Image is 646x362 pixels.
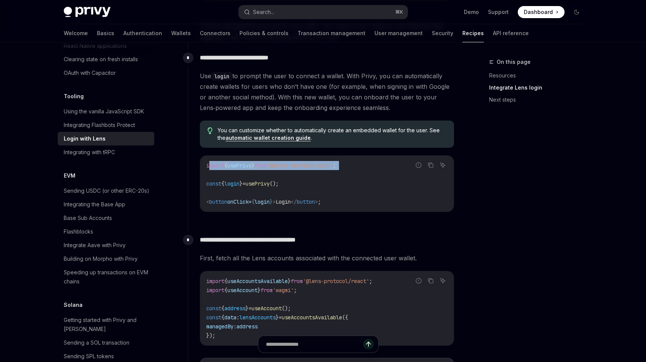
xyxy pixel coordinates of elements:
span: Use to prompt the user to connect a wallet. With Privy, you can automatically create wallets for ... [200,71,454,113]
div: Clearing state on fresh installs [64,55,138,64]
a: Sending a SOL transaction [58,336,154,350]
span: { [221,180,224,187]
span: : [236,314,239,321]
span: '@lens-protocol/react' [303,278,369,285]
a: Authentication [123,24,162,42]
span: data [224,314,236,321]
span: { [252,198,255,205]
a: Integrating with tRPC [58,145,154,159]
div: Base Sub Accounts [64,213,112,223]
span: usePrivy [227,162,252,169]
span: 'wagmi' [273,287,294,294]
a: Building on Morpho with Privy [58,252,154,266]
button: Copy the contents from the code block [426,160,436,170]
div: Speeding up transactions on EVM chains [64,268,150,286]
span: const [206,314,221,321]
a: automatic wallet creation guide [226,135,311,141]
a: Security [432,24,453,42]
a: API reference [493,24,529,42]
div: Sending USDC (or other ERC-20s) [64,186,149,195]
div: Sending SPL tokens [64,352,114,361]
div: Integrating with tRPC [64,148,115,157]
a: Integrating Flashbots Protect [58,118,154,132]
span: button [209,198,227,205]
span: from [291,278,303,285]
span: '@privy-io/react-auth' [267,162,333,169]
span: ; [294,287,297,294]
span: address [236,323,258,330]
a: Connectors [200,24,230,42]
span: useAccountsAvailable [282,314,342,321]
span: lensAccounts [239,314,276,321]
span: const [206,305,221,312]
span: > [273,198,276,205]
h5: Tooling [64,92,84,101]
img: dark logo [64,7,110,17]
span: } [258,287,261,294]
span: = [279,314,282,321]
div: Getting started with Privy and [PERSON_NAME] [64,316,150,334]
span: = [242,180,246,187]
div: Integrate Aave with Privy [64,241,126,250]
span: ⌘ K [395,9,403,15]
span: = [249,305,252,312]
span: login [255,198,270,205]
div: Search... [253,8,274,17]
svg: Tip [207,127,213,134]
span: } [288,278,291,285]
span: } [252,162,255,169]
span: < [206,198,209,205]
button: Ask AI [438,160,448,170]
span: { [224,287,227,294]
a: Dashboard [518,6,565,18]
a: User management [374,24,423,42]
span: On this page [497,57,531,67]
span: { [224,278,227,285]
span: from [255,162,267,169]
span: Login [276,198,291,205]
span: } [276,314,279,321]
button: Copy the contents from the code block [426,276,436,286]
span: { [224,162,227,169]
span: useAccount [252,305,282,312]
span: </ [291,198,297,205]
div: Integrating Flashbots Protect [64,121,135,130]
h5: Solana [64,300,83,309]
a: Resources [489,70,589,82]
span: ; [333,162,336,169]
a: Speeding up transactions on EVM chains [58,266,154,288]
span: } [270,198,273,205]
a: Demo [464,8,479,16]
span: ; [318,198,321,205]
span: ; [369,278,372,285]
div: Using the vanilla JavaScript SDK [64,107,144,116]
a: Base Sub Accounts [58,211,154,225]
a: Integrate Aave with Privy [58,238,154,252]
span: import [206,278,224,285]
a: Next steps [489,94,589,106]
span: = [249,198,252,205]
span: { [221,314,224,321]
a: Integrate Lens login [489,82,589,94]
span: useAccountsAvailable [227,278,288,285]
span: button [297,198,315,205]
button: Report incorrect code [414,276,424,286]
a: Using the vanilla JavaScript SDK [58,105,154,118]
div: Integrating the Base App [64,200,125,209]
a: Getting started with Privy and [PERSON_NAME] [58,313,154,336]
span: > [315,198,318,205]
a: Clearing state on fresh installs [58,53,154,66]
a: Transaction management [298,24,365,42]
div: Login with Lens [64,134,106,143]
span: (); [282,305,291,312]
span: { [221,305,224,312]
a: Integrating the Base App [58,198,154,211]
span: managedBy: [206,323,236,330]
a: Basics [97,24,114,42]
span: }); [206,332,215,339]
a: Recipes [462,24,484,42]
a: Support [488,8,509,16]
div: Building on Morpho with Privy [64,254,138,263]
span: Dashboard [524,8,553,16]
span: } [239,180,242,187]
